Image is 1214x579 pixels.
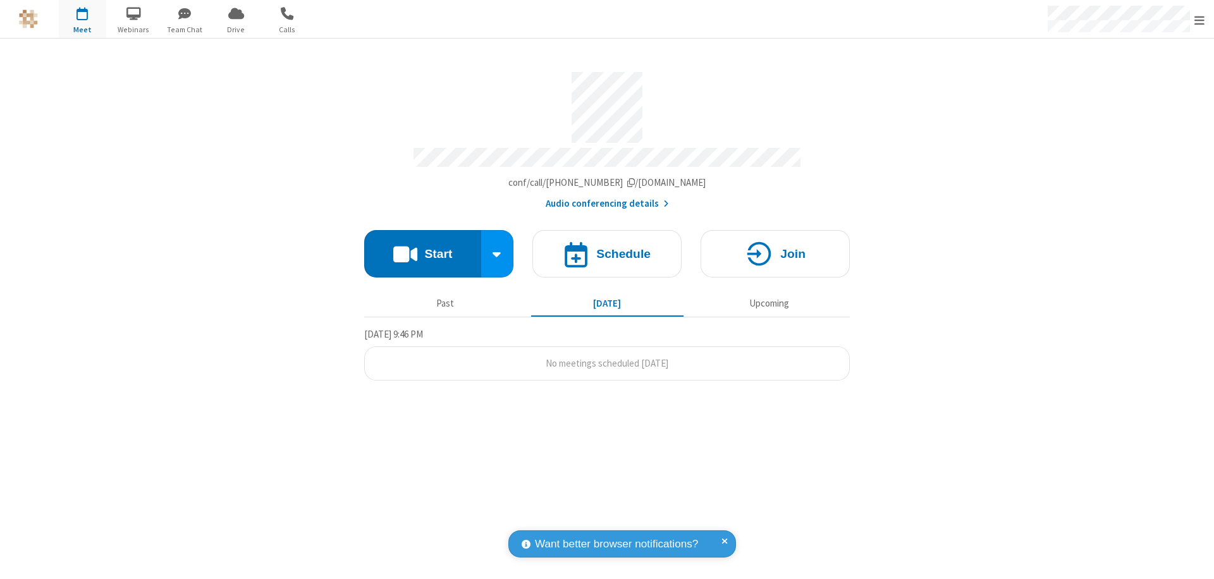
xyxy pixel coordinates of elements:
[546,197,669,211] button: Audio conferencing details
[532,230,682,277] button: Schedule
[535,536,698,552] span: Want better browser notifications?
[364,327,850,381] section: Today's Meetings
[110,24,157,35] span: Webinars
[508,176,706,190] button: Copy my meeting room linkCopy my meeting room link
[531,291,684,315] button: [DATE]
[424,248,452,260] h4: Start
[364,230,481,277] button: Start
[161,24,209,35] span: Team Chat
[596,248,651,260] h4: Schedule
[264,24,311,35] span: Calls
[693,291,845,315] button: Upcoming
[364,328,423,340] span: [DATE] 9:46 PM
[780,248,806,260] h4: Join
[212,24,260,35] span: Drive
[364,63,850,211] section: Account details
[369,291,522,315] button: Past
[59,24,106,35] span: Meet
[481,230,514,277] div: Start conference options
[546,357,668,369] span: No meetings scheduled [DATE]
[508,176,706,188] span: Copy my meeting room link
[19,9,38,28] img: QA Selenium DO NOT DELETE OR CHANGE
[701,230,850,277] button: Join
